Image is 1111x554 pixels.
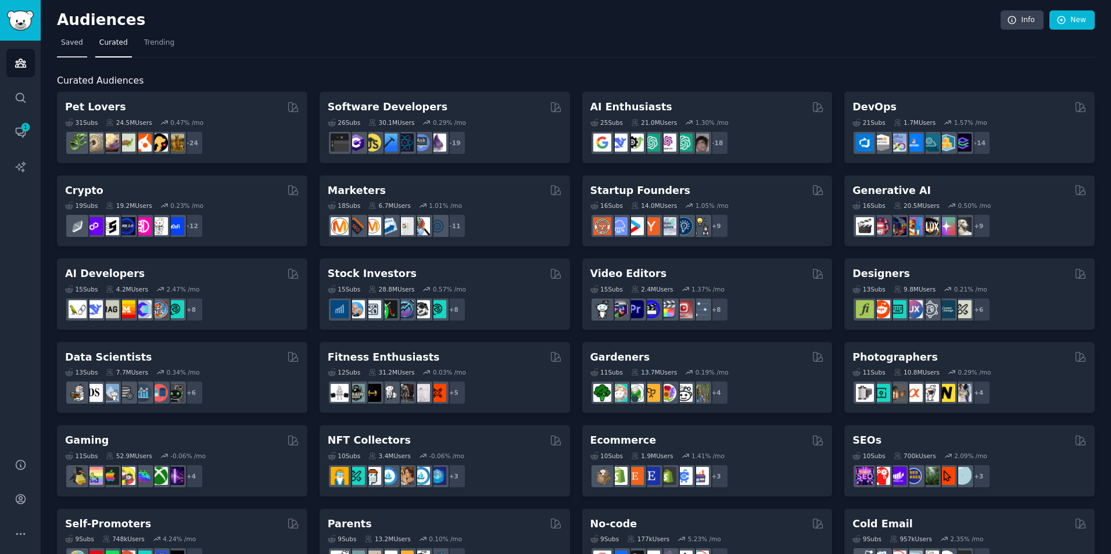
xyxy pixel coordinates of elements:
a: Trending [140,34,178,57]
img: software [331,134,349,152]
img: CryptoArt [396,467,414,485]
div: + 19 [442,131,466,155]
img: elixir [428,134,446,152]
h2: AI Enthusiasts [590,100,672,114]
a: New [1049,10,1095,30]
div: 15 Sub s [328,285,360,293]
div: 1.37 % /mo [691,285,725,293]
h2: Ecommerce [590,433,657,448]
img: reviewmyshopify [658,467,676,485]
img: Emailmarketing [379,217,397,235]
img: macgaming [101,467,119,485]
img: startup [626,217,644,235]
div: + 8 [179,297,203,322]
h2: Software Developers [328,100,447,114]
img: Forex [363,300,381,318]
div: 4.24 % /mo [163,535,196,543]
img: googleads [396,217,414,235]
span: Saved [61,38,83,48]
img: NFTExchange [331,467,349,485]
h2: Data Scientists [65,350,152,365]
div: 31.2M Users [368,368,414,376]
img: GardenersWorld [691,384,709,402]
img: canon [921,384,939,402]
div: 9 Sub s [852,535,881,543]
img: learnjavascript [363,134,381,152]
div: + 11 [442,214,466,238]
img: dropship [593,467,611,485]
img: starryai [937,217,955,235]
img: NFTmarket [363,467,381,485]
div: + 6 [179,380,203,405]
img: defiblockchain [134,217,152,235]
a: Curated [95,34,132,57]
img: GardeningUK [642,384,660,402]
img: dividends [331,300,349,318]
h2: Pet Lovers [65,100,126,114]
img: logodesign [872,300,890,318]
img: SavageGarden [626,384,644,402]
img: AnalogCommunity [888,384,906,402]
div: 0.34 % /mo [167,368,200,376]
img: LangChain [69,300,87,318]
img: finalcutpro [658,300,676,318]
img: AWS_Certified_Experts [872,134,890,152]
img: TechSEO [872,467,890,485]
img: iOSProgramming [379,134,397,152]
img: TwitchStreaming [166,467,184,485]
div: 0.10 % /mo [429,535,462,543]
a: Info [1001,10,1044,30]
img: data [166,384,184,402]
img: NFTMarketplace [347,467,365,485]
div: + 9 [704,214,729,238]
div: 16 Sub s [852,202,885,210]
img: dataengineering [117,384,135,402]
img: chatgpt_prompts_ [675,134,693,152]
img: azuredevops [856,134,874,152]
img: UXDesign [905,300,923,318]
img: streetphotography [872,384,890,402]
div: + 18 [704,131,729,155]
img: XboxGamers [150,467,168,485]
h2: Gardeners [590,350,650,365]
img: Docker_DevOps [888,134,906,152]
img: GamerPals [117,467,135,485]
h2: Cold Email [852,517,912,531]
img: ballpython [85,134,103,152]
img: leopardgeckos [101,134,119,152]
div: 15 Sub s [590,285,623,293]
span: Trending [144,38,174,48]
img: fitness30plus [396,384,414,402]
div: 1.30 % /mo [696,118,729,127]
div: 10 Sub s [328,452,360,460]
img: technicalanalysis [428,300,446,318]
div: 10 Sub s [852,452,885,460]
img: web3 [117,217,135,235]
div: 13.2M Users [364,535,410,543]
h2: Self-Promoters [65,517,151,531]
img: datascience [85,384,103,402]
img: deepdream [888,217,906,235]
div: 1.57 % /mo [954,118,987,127]
span: Curated [99,38,128,48]
img: AItoolsCatalog [626,134,644,152]
img: succulents [610,384,628,402]
div: + 3 [442,464,466,488]
img: flowers [658,384,676,402]
img: UrbanGardening [675,384,693,402]
div: + 12 [179,214,203,238]
div: 0.23 % /mo [170,202,203,210]
img: ecommercemarketing [675,467,693,485]
div: 177k Users [627,535,669,543]
img: DevOpsLinks [905,134,923,152]
img: EtsySellers [642,467,660,485]
div: 1.41 % /mo [691,452,725,460]
img: platformengineering [921,134,939,152]
div: 9.8M Users [894,285,936,293]
img: linux_gaming [69,467,87,485]
img: content_marketing [331,217,349,235]
img: editors [610,300,628,318]
div: + 3 [704,464,729,488]
img: SonyAlpha [905,384,923,402]
div: 21.0M Users [631,118,677,127]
